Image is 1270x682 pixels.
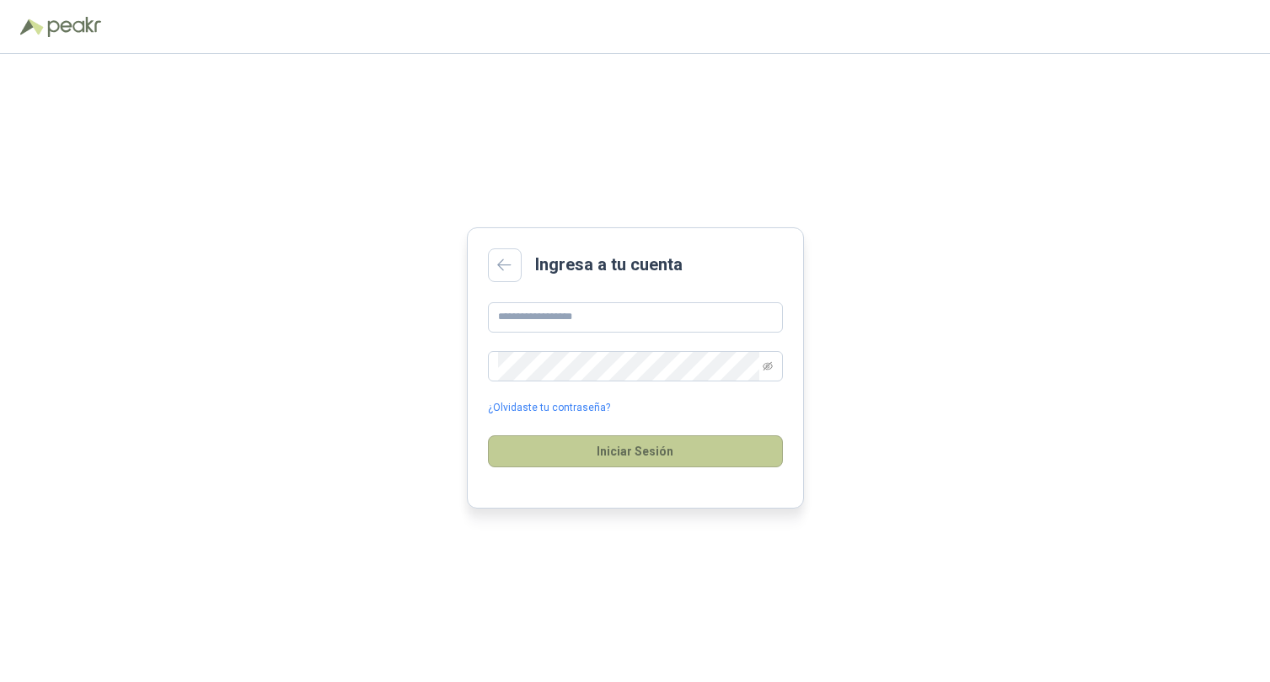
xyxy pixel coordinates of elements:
[763,361,773,371] span: eye-invisible
[47,17,101,37] img: Peakr
[20,19,44,35] img: Logo
[488,400,610,416] a: ¿Olvidaste tu contraseña?
[488,435,783,467] button: Iniciar Sesión
[535,252,683,278] h2: Ingresa a tu cuenta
